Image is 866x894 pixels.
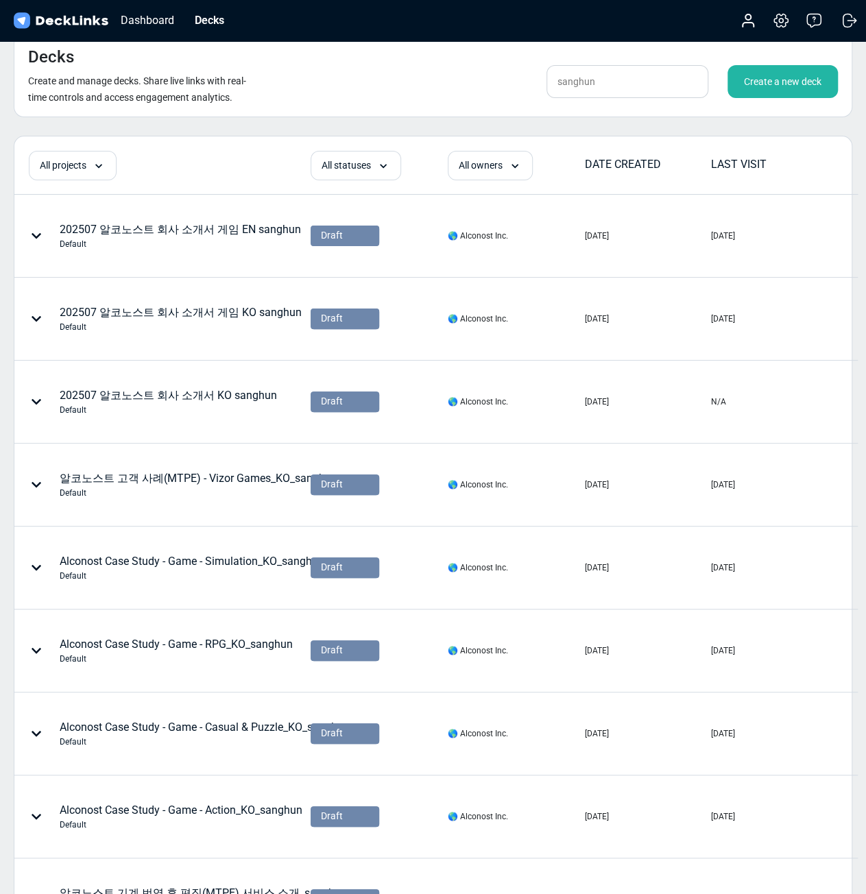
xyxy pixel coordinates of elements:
div: 🌎 Alconost Inc. [448,230,508,242]
div: [DATE] [585,479,609,491]
span: Draft [321,228,343,243]
div: [DATE] [585,810,609,823]
div: 🌎 Alconost Inc. [448,479,508,491]
div: [DATE] [711,561,735,574]
div: [DATE] [585,313,609,325]
div: [DATE] [711,230,735,242]
img: DeckLinks [11,11,110,31]
div: [DATE] [585,727,609,740]
div: 알코노스트 고객 사례(MTPE) - Vizor Games_KO_sanghun [60,470,337,499]
div: Default [60,238,301,250]
div: Default [60,321,302,333]
div: 🌎 Alconost Inc. [448,396,508,408]
div: Alconost Case Study - Game - RPG_KO_sanghun [60,636,293,665]
div: LAST VISIT [711,156,837,173]
div: Alconost Case Study - Game - Casual & Puzzle_KO_sanghun [60,719,350,748]
div: Default [60,570,324,582]
div: All statuses [311,151,401,180]
div: [DATE] [585,396,609,408]
div: 🌎 Alconost Inc. [448,313,508,325]
span: Draft [321,643,343,657]
small: Create and manage decks. Share live links with real-time controls and access engagement analytics. [28,75,246,103]
div: All projects [29,151,117,180]
div: Default [60,487,337,499]
div: Create a new deck [727,65,838,98]
div: 202507 알코노스트 회사 소개서 게임 EN sanghun [60,221,301,250]
div: [DATE] [711,644,735,657]
div: Default [60,404,277,416]
div: Alconost Case Study - Game - Action_KO_sanghun [60,802,302,831]
div: 🌎 Alconost Inc. [448,561,508,574]
input: Search [546,65,708,98]
span: Draft [321,394,343,409]
div: [DATE] [585,230,609,242]
div: [DATE] [711,727,735,740]
div: Dashboard [114,12,181,29]
span: Draft [321,726,343,740]
div: 🌎 Alconost Inc. [448,644,508,657]
div: [DATE] [711,810,735,823]
div: 202507 알코노스트 회사 소개서 게임 KO sanghun [60,304,302,333]
div: Default [60,819,302,831]
span: Draft [321,477,343,492]
span: Draft [321,809,343,823]
div: N/A [711,396,726,408]
span: Draft [321,560,343,575]
div: [DATE] [711,479,735,491]
div: 202507 알코노스트 회사 소개서 KO sanghun [60,387,277,416]
div: All owners [448,151,533,180]
div: 🌎 Alconost Inc. [448,727,508,740]
div: Decks [188,12,231,29]
div: [DATE] [711,313,735,325]
div: Default [60,653,293,665]
div: Default [60,736,350,748]
div: 🌎 Alconost Inc. [448,810,508,823]
div: [DATE] [585,561,609,574]
h4: Decks [28,47,74,67]
span: Draft [321,311,343,326]
div: DATE CREATED [585,156,710,173]
div: Alconost Case Study - Game - Simulation_KO_sanghun [60,553,324,582]
div: [DATE] [585,644,609,657]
